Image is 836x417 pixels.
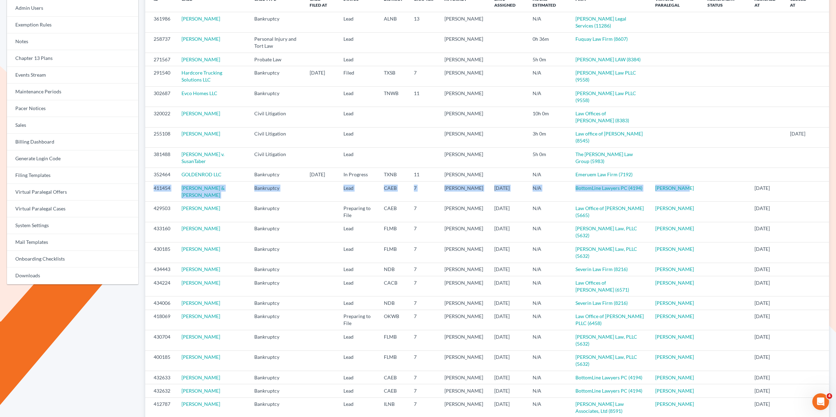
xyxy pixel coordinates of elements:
td: 434224 [145,276,176,296]
td: 430185 [145,242,176,263]
td: Bankruptcy [249,66,304,86]
td: FLMB [378,242,408,263]
td: [DATE] [749,296,784,310]
td: [DATE] [489,276,527,296]
td: 433160 [145,222,176,242]
td: [DATE] [749,242,784,263]
td: [DATE] [749,222,784,242]
a: BottomLine Lawyers PC (4194) [575,185,642,191]
td: [DATE] [304,168,338,181]
td: Lead [338,53,378,66]
a: [PERSON_NAME] Law, PLLC (5632) [575,334,637,347]
td: 429503 [145,202,176,222]
a: [PERSON_NAME] [181,266,220,272]
td: NDB [378,263,408,276]
td: [DATE] [489,310,527,330]
td: [DATE] [749,330,784,350]
td: [DATE] [489,181,527,201]
td: 10h 0m [527,107,570,127]
a: [PERSON_NAME] [181,300,220,306]
td: 255108 [145,127,176,147]
td: Civil Litigation [249,127,304,147]
td: 5h 0m [527,148,570,168]
td: CAEB [378,181,408,201]
td: [PERSON_NAME] [439,202,489,222]
a: [PERSON_NAME] [655,401,694,407]
td: Lead [338,107,378,127]
a: [PERSON_NAME] [181,205,220,211]
td: ALNB [378,12,408,32]
a: Fuquay Law Firm (8607) [575,36,628,42]
a: Sales [7,117,138,134]
td: Lead [338,181,378,201]
a: Law Office of [PERSON_NAME] (5665) [575,205,644,218]
a: [PERSON_NAME] [181,225,220,231]
a: [PERSON_NAME] [181,374,220,380]
td: 7 [408,310,439,330]
td: N/A [527,330,570,350]
td: 411454 [145,181,176,201]
a: [PERSON_NAME] Law, PLLC (5632) [575,246,637,259]
a: [PERSON_NAME] Law, PLLC (5632) [575,225,637,238]
td: CAEB [378,371,408,384]
iframe: Intercom live chat [812,393,829,410]
td: 381488 [145,148,176,168]
td: 434443 [145,263,176,276]
td: [DATE] [489,263,527,276]
td: Lead [338,350,378,371]
td: Lead [338,32,378,53]
td: N/A [527,310,570,330]
td: [DATE] [749,384,784,397]
td: [PERSON_NAME] [439,181,489,201]
a: Hardcore Trucking Solutions LLC [181,70,222,83]
td: FLMB [378,350,408,371]
a: Law Office of [PERSON_NAME] PLLC (6458) [575,313,644,326]
a: [PERSON_NAME] [181,246,220,252]
a: [PERSON_NAME] & [PERSON_NAME] [181,185,225,198]
td: Lead [338,242,378,263]
a: Law office of [PERSON_NAME] (8545) [575,131,643,144]
td: Preparing to File [338,310,378,330]
td: [DATE] [304,66,338,86]
td: [PERSON_NAME] [439,263,489,276]
a: Evco Homes LLC [181,90,217,96]
td: 7 [408,384,439,397]
td: N/A [527,242,570,263]
td: 7 [408,296,439,310]
td: [DATE] [489,371,527,384]
a: [PERSON_NAME] [181,354,220,360]
a: [PERSON_NAME] [181,401,220,407]
a: Downloads [7,268,138,284]
td: [PERSON_NAME] [439,148,489,168]
td: Bankruptcy [249,222,304,242]
td: 7 [408,263,439,276]
td: Civil Litigation [249,107,304,127]
td: [PERSON_NAME] [439,384,489,397]
td: CAEB [378,384,408,397]
td: OKWB [378,310,408,330]
td: 432632 [145,384,176,397]
td: [PERSON_NAME] [439,242,489,263]
td: [PERSON_NAME] [439,12,489,32]
td: Lead [338,222,378,242]
td: FLMB [378,222,408,242]
td: 352464 [145,168,176,181]
td: 7 [408,350,439,371]
td: 0h 36m [527,32,570,53]
td: Bankruptcy [249,202,304,222]
a: [PERSON_NAME] [181,110,220,116]
td: 258737 [145,32,176,53]
td: Bankruptcy [249,310,304,330]
td: [DATE] [489,202,527,222]
a: Billing Dashboard [7,134,138,150]
td: [DATE] [489,296,527,310]
td: N/A [527,12,570,32]
td: Lead [338,296,378,310]
td: Bankruptcy [249,168,304,181]
td: 7 [408,330,439,350]
td: NDB [378,296,408,310]
a: Notes [7,33,138,50]
td: [DATE] [489,242,527,263]
td: Civil Litigation [249,148,304,168]
a: [PERSON_NAME] [181,36,220,42]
